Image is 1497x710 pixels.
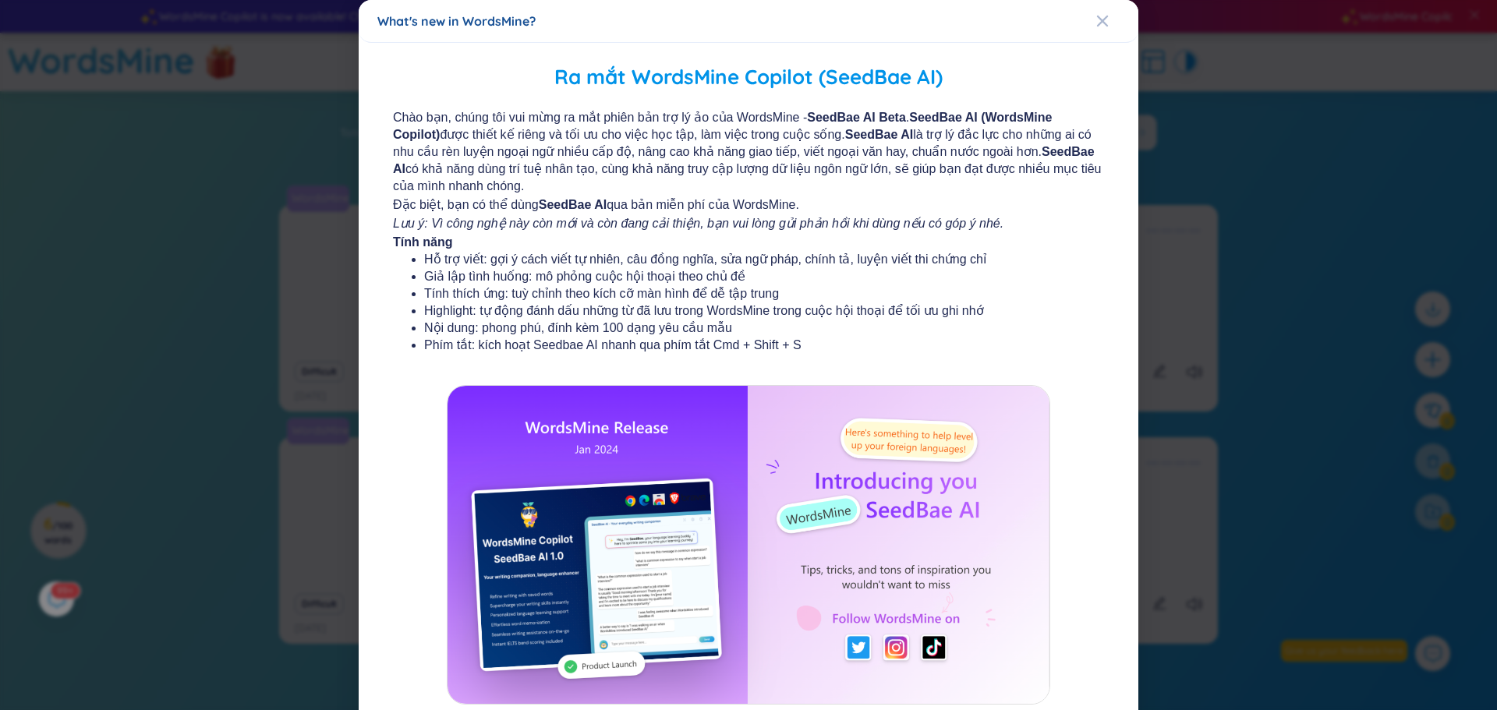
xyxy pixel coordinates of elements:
[424,302,1073,320] li: Highlight: tự động đánh dấu những từ đã lưu trong WordsMine trong cuộc hội thoại để tối ưu ghi nhớ
[393,145,1095,175] b: SeedBae AI
[424,251,1073,268] li: Hỗ trợ viết: gợi ý cách viết tự nhiên, câu đồng nghĩa, sửa ngữ pháp, chính tả, luyện viết thi chứ...
[393,217,1003,230] i: Lưu ý: Vì công nghệ này còn mới và còn đang cải thiện, bạn vui lòng gửi phản hồi khi dùng nếu có ...
[424,337,1073,354] li: Phím tắt: kích hoạt Seedbae AI nhanh qua phím tắt Cmd + Shift + S
[424,320,1073,337] li: Nội dung: phong phú, đính kèm 100 dạng yêu cầu mẫu
[377,12,1120,30] div: What's new in WordsMine?
[393,111,1052,141] b: SeedBae AI (WordsMine Copilot)
[807,111,906,124] b: SeedBae AI Beta
[424,285,1073,302] li: Tính thích ứng: tuỳ chỉnh theo kích cỡ màn hình để dễ tập trung
[393,196,1104,214] span: Đặc biệt, bạn có thể dùng qua bản miễn phí của WordsMine.
[845,128,913,141] b: SeedBae AI
[393,109,1104,195] span: Chào bạn, chúng tôi vui mừng ra mắt phiên bản trợ lý ảo của WordsMine - . được thiết kế riêng và ...
[393,235,452,249] b: Tính năng
[377,62,1120,94] h2: Ra mắt WordsMine Copilot (SeedBae AI)
[539,198,607,211] b: SeedBae AI
[424,268,1073,285] li: Giả lập tình huống: mô phỏng cuộc hội thoại theo chủ đề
